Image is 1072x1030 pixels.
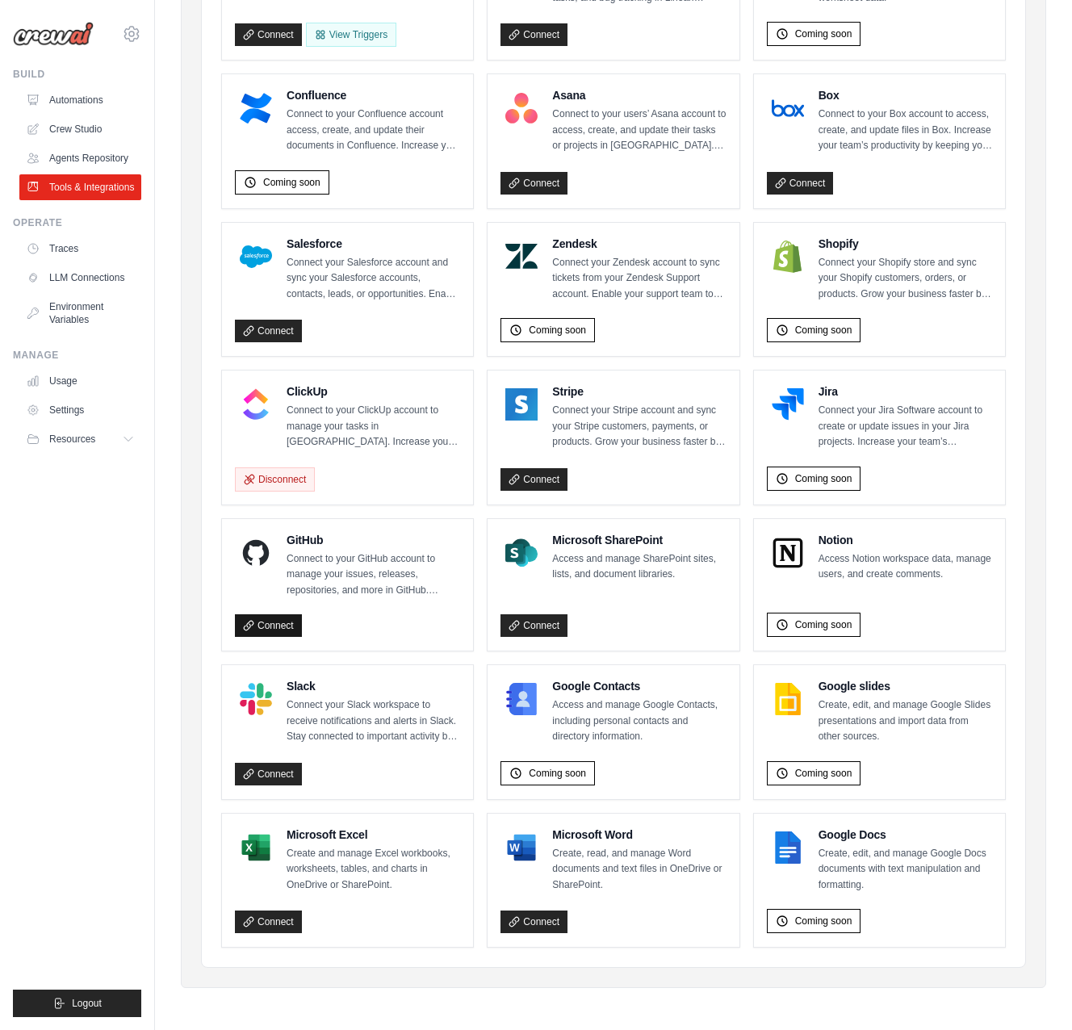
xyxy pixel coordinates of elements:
: View Triggers [306,23,396,47]
h4: Jira [819,383,992,400]
h4: Box [819,87,992,103]
span: Coming soon [795,324,852,337]
img: Zendesk Logo [505,241,538,273]
img: Salesforce Logo [240,241,272,273]
a: Agents Repository [19,145,141,171]
img: Google Contacts Logo [505,683,538,715]
a: Connect [500,23,567,46]
img: Google slides Logo [772,683,804,715]
h4: Google Docs [819,827,992,843]
span: Coming soon [529,324,586,337]
h4: GitHub [287,532,460,548]
img: Logo [13,22,94,46]
h4: Microsoft Word [552,827,726,843]
img: Confluence Logo [240,92,272,124]
h4: Microsoft SharePoint [552,532,726,548]
p: Connect your Zendesk account to sync tickets from your Zendesk Support account. Enable your suppo... [552,255,726,303]
a: Environment Variables [19,294,141,333]
h4: Shopify [819,236,992,252]
img: Notion Logo [772,537,804,569]
p: Connect to your users’ Asana account to access, create, and update their tasks or projects in [GE... [552,107,726,154]
p: Access Notion workspace data, manage users, and create comments. [819,551,992,583]
p: Create, edit, and manage Google Slides presentations and import data from other sources. [819,697,992,745]
img: Stripe Logo [505,388,538,421]
img: Microsoft SharePoint Logo [505,537,538,569]
img: Jira Logo [772,388,804,421]
h4: Microsoft Excel [287,827,460,843]
span: Coming soon [795,915,852,927]
a: Connect [235,320,302,342]
h4: Slack [287,678,460,694]
a: Connect [235,911,302,933]
a: Settings [19,397,141,423]
a: Connect [767,172,834,195]
span: Coming soon [795,27,852,40]
h4: Confluence [287,87,460,103]
h4: Notion [819,532,992,548]
p: Connect to your GitHub account to manage your issues, releases, repositories, and more in GitHub.... [287,551,460,599]
img: Shopify Logo [772,241,804,273]
a: Connect [235,614,302,637]
p: Connect your Shopify store and sync your Shopify customers, orders, or products. Grow your busine... [819,255,992,303]
p: Access and manage SharePoint sites, lists, and document libraries. [552,551,726,583]
a: Usage [19,368,141,394]
img: ClickUp Logo [240,388,272,421]
button: Resources [19,426,141,452]
p: Connect your Stripe account and sync your Stripe customers, payments, or products. Grow your busi... [552,403,726,450]
img: GitHub Logo [240,537,272,569]
img: Google Docs Logo [772,831,804,864]
a: Connect [500,468,567,491]
img: Slack Logo [240,683,272,715]
h4: Salesforce [287,236,460,252]
p: Connect to your Confluence account access, create, and update their documents in Confluence. Incr... [287,107,460,154]
a: Connect [235,23,302,46]
a: Crew Studio [19,116,141,142]
h4: Asana [552,87,726,103]
p: Create, read, and manage Word documents and text files in OneDrive or SharePoint. [552,846,726,894]
p: Access and manage Google Contacts, including personal contacts and directory information. [552,697,726,745]
p: Create and manage Excel workbooks, worksheets, tables, and charts in OneDrive or SharePoint. [287,846,460,894]
p: Connect your Salesforce account and sync your Salesforce accounts, contacts, leads, or opportunit... [287,255,460,303]
a: Automations [19,87,141,113]
p: Connect to your Box account to access, create, and update files in Box. Increase your team’s prod... [819,107,992,154]
div: Manage [13,349,141,362]
button: Disconnect [235,467,315,492]
span: Resources [49,433,95,446]
a: Tools & Integrations [19,174,141,200]
img: Box Logo [772,92,804,124]
p: Connect to your ClickUp account to manage your tasks in [GEOGRAPHIC_DATA]. Increase your team’s p... [287,403,460,450]
span: Coming soon [795,767,852,780]
a: LLM Connections [19,265,141,291]
img: Microsoft Word Logo [505,831,538,864]
h4: Google slides [819,678,992,694]
p: Connect your Slack workspace to receive notifications and alerts in Slack. Stay connected to impo... [287,697,460,745]
img: Asana Logo [505,92,538,124]
span: Coming soon [263,176,320,189]
span: Coming soon [795,472,852,485]
span: Coming soon [795,618,852,631]
div: Build [13,68,141,81]
a: Connect [500,614,567,637]
h4: Zendesk [552,236,726,252]
div: Operate [13,216,141,229]
a: Connect [500,911,567,933]
p: Create, edit, and manage Google Docs documents with text manipulation and formatting. [819,846,992,894]
a: Connect [235,763,302,785]
a: Connect [500,172,567,195]
h4: ClickUp [287,383,460,400]
a: Traces [19,236,141,262]
p: Connect your Jira Software account to create or update issues in your Jira projects. Increase you... [819,403,992,450]
h4: Google Contacts [552,678,726,694]
iframe: Chat Widget [991,953,1072,1030]
span: Logout [72,997,102,1010]
button: Logout [13,990,141,1017]
h4: Stripe [552,383,726,400]
img: Microsoft Excel Logo [240,831,272,864]
span: Coming soon [529,767,586,780]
